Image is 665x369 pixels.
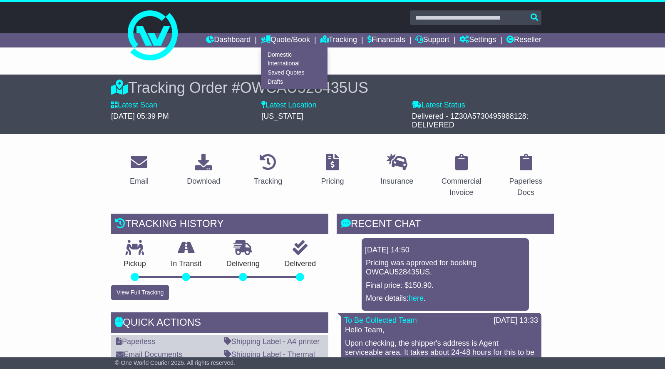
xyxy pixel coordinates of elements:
a: Commercial Invoice [433,151,489,201]
a: Shipping Label - Thermal printer [224,350,315,368]
div: Quick Actions [111,312,328,335]
div: [DATE] 13:33 [494,316,538,325]
span: © One World Courier 2025. All rights reserved. [115,359,235,366]
a: International [261,59,327,68]
div: [DATE] 14:50 [365,246,526,255]
div: Insurance [380,176,413,187]
div: RECENT CHAT [337,214,554,236]
label: Latest Status [412,101,465,110]
div: Email [130,176,149,187]
a: To Be Collected Team [344,316,417,324]
a: Settings [459,33,496,47]
div: Tracking Order # [111,79,554,97]
a: Shipping Label - A4 printer [224,337,320,346]
p: In Transit [159,259,214,269]
div: Quote/Book [261,47,328,89]
div: Download [187,176,220,187]
a: Saved Quotes [261,68,327,77]
p: Final price: $150.90. [366,281,525,290]
p: Delivering [214,259,272,269]
span: Delivered - 1Z30A5730495988128: DELIVERED [412,112,529,130]
div: Pricing [321,176,344,187]
a: Pricing [315,151,349,190]
a: Paperless [116,337,155,346]
div: Tracking history [111,214,328,236]
span: [DATE] 05:39 PM [111,112,169,120]
a: Download [181,151,226,190]
a: Email Documents [116,350,182,359]
p: Hello Team, [345,326,537,335]
div: Paperless Docs [503,176,548,198]
a: Support [415,33,449,47]
label: Latest Scan [111,101,157,110]
button: View Full Tracking [111,285,169,300]
a: Financials [367,33,405,47]
label: Latest Location [261,101,316,110]
p: Pickup [111,259,159,269]
a: Domestic [261,50,327,59]
span: [US_STATE] [261,112,303,120]
p: Delivered [272,259,329,269]
span: OWCAU528435US [240,79,368,96]
div: Tracking [254,176,282,187]
a: Reseller [506,33,541,47]
p: More details: . [366,294,525,303]
p: Pricing was approved for booking OWCAU528435US. [366,259,525,277]
div: Commercial Invoice [439,176,484,198]
a: Tracking [320,33,357,47]
a: Dashboard [206,33,251,47]
a: Email [124,151,154,190]
a: here [409,294,424,302]
a: Paperless Docs [498,151,554,201]
a: Drafts [261,77,327,86]
a: Quote/Book [261,33,310,47]
a: Tracking [248,151,288,190]
a: Insurance [375,151,419,190]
